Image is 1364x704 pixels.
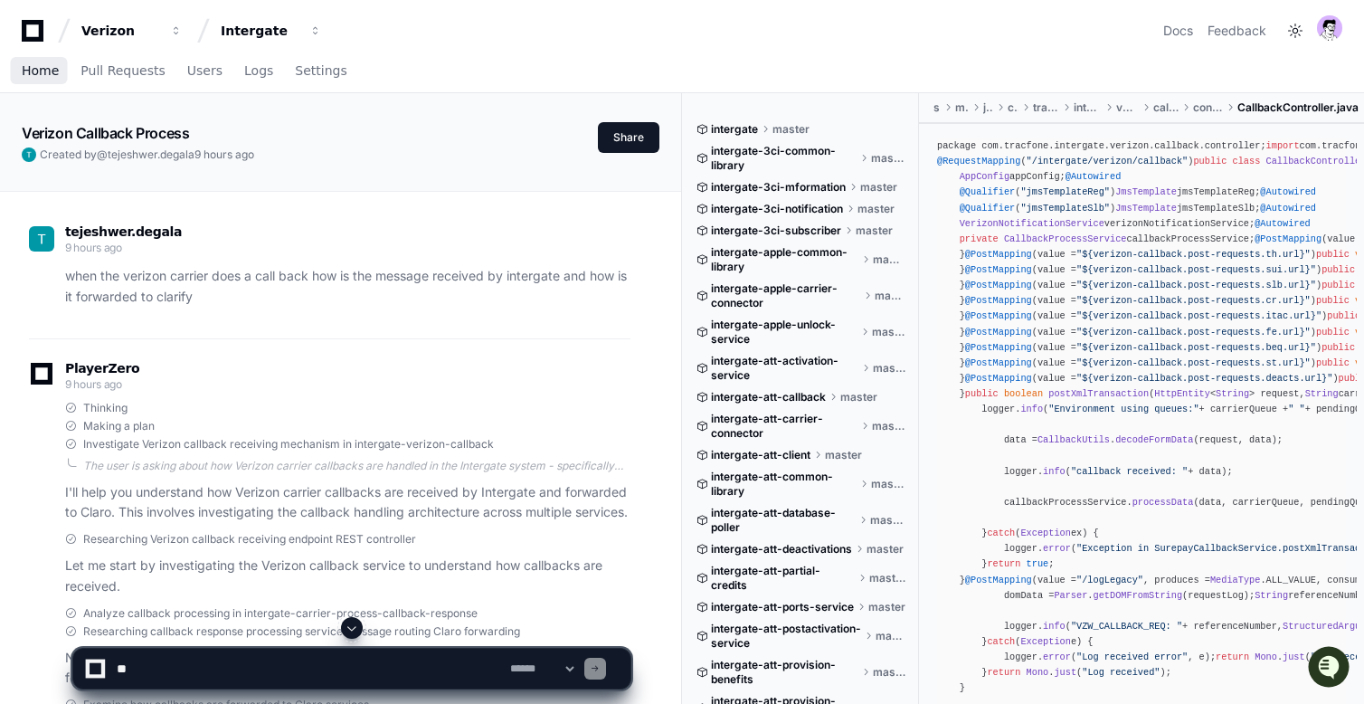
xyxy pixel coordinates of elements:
span: getDOMFromString [1094,590,1183,601]
span: @PostMapping [965,575,1032,585]
span: public [1327,310,1360,321]
span: @PostMapping [1255,233,1321,244]
button: Verizon [74,14,190,47]
a: Users [187,51,223,92]
span: ALL_VALUE [1266,575,1316,585]
span: intergate-3ci-notification [711,202,843,216]
span: "jmsTemplateReg" [1020,186,1110,197]
span: decodeFormData [1115,434,1193,445]
span: public [1321,342,1355,353]
a: Docs [1163,22,1193,40]
span: 9 hours ago [65,241,122,254]
span: import [1266,140,1300,151]
span: error [1043,543,1071,554]
span: intergate-att-ports-service [711,600,854,614]
span: @PostMapping [965,342,1032,353]
span: master [857,202,895,216]
span: "Environment using queues:" [1048,404,1198,414]
span: master [860,180,897,195]
span: String [1216,388,1249,399]
span: intergate-3ci-common-library [711,144,857,173]
span: String [1305,388,1339,399]
span: public [1316,357,1350,368]
span: @ [97,147,108,161]
a: Settings [295,51,346,92]
span: master [871,151,905,166]
span: Exception [1020,528,1070,538]
span: intergate-apple-carrier-connector [711,281,860,310]
span: controller [1193,100,1223,115]
span: Investigate Verizon callback receiving mechanism in intergate-verizon-callback [83,437,494,452]
span: intergate-att-callback [711,390,826,404]
p: I'll help you understand how Verizon carrier callbacks are received by Intergate and forwarded to... [65,482,630,524]
span: "${verizon-callback.post-requests.th.url}" [1076,249,1311,260]
span: "${verizon-callback.post-requests.st.url}" [1076,357,1311,368]
span: info [1020,404,1043,414]
span: "${verizon-callback.post-requests.sui.url}" [1076,264,1316,275]
img: PlayerZero [18,18,54,54]
div: Intergate [221,22,298,40]
span: VerizonNotificationService [960,218,1104,229]
span: public [1321,280,1355,290]
span: intergate-att-common-library [711,470,857,499]
span: master [856,224,893,238]
span: master [872,419,905,433]
img: 1756235613930-3d25f9e4-fa56-45dd-b3ad-e072dfbd1548 [18,135,51,167]
span: @RequestMapping [937,156,1020,166]
span: intergate-3ci-mformation [711,180,846,195]
span: intergate [711,122,758,137]
span: tracfone [1004,140,1048,151]
div: Start new chat [62,135,297,153]
span: "${verizon-callback.post-requests.cr.url}" [1076,295,1311,306]
span: public [1316,249,1350,260]
button: Share [598,122,659,153]
span: intergate-att-database-poller [711,506,856,535]
span: info [1043,466,1066,477]
span: CallbackUtils [1037,434,1110,445]
span: @PostMapping [965,327,1032,338]
span: "/intergate/verizon/callback" [1027,156,1189,166]
span: Pylon [180,190,219,204]
span: "${verizon-callback.post-requests.beq.url}" [1076,342,1316,353]
span: "${verizon-callback.post-requests.deacts.url}" [1076,373,1332,384]
span: @PostMapping [965,310,1032,321]
span: verizon [1116,100,1139,115]
span: master [872,325,905,339]
span: MediaType [1210,575,1260,585]
span: intergate-apple-common-library [711,245,858,274]
a: Pull Requests [81,51,165,92]
span: Created by [40,147,254,162]
span: callback [1153,100,1179,115]
span: @Autowired [1260,186,1316,197]
span: com [1008,100,1018,115]
span: catch [987,528,1015,538]
span: AppConfig [960,171,1009,182]
span: verizon [1110,140,1149,151]
span: intergate [1074,100,1102,115]
span: return [987,558,1020,569]
span: intergate-att-partial-credits [711,564,855,593]
span: master [825,448,862,462]
a: Powered byPylon [128,189,219,204]
span: master [875,289,905,303]
span: CallbackProcessService [1004,233,1127,244]
span: Making a plan [83,419,155,433]
span: processData [1132,497,1194,508]
span: public [965,388,999,399]
span: private [960,233,999,244]
span: "${verizon-callback.post-requests.fe.url}" [1076,327,1311,338]
span: Logs [244,65,273,76]
span: master [870,513,905,528]
span: @PostMapping [965,373,1032,384]
span: "${verizon-callback.post-requests.itac.url}" [1076,310,1321,321]
span: "callback received: " [1071,466,1188,477]
span: tejeshwer.degala [108,147,194,161]
p: Let me start by investigating the Verizon callback service to understand how callbacks are received. [65,556,630,597]
span: public [1316,327,1350,338]
span: intergate-3ci-subscriber [711,224,841,238]
div: Welcome [18,72,329,101]
span: @PostMapping [965,264,1032,275]
span: "jmsTemplateSlb" [1020,203,1110,214]
span: callback [1154,140,1198,151]
button: Start new chat [308,140,329,162]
